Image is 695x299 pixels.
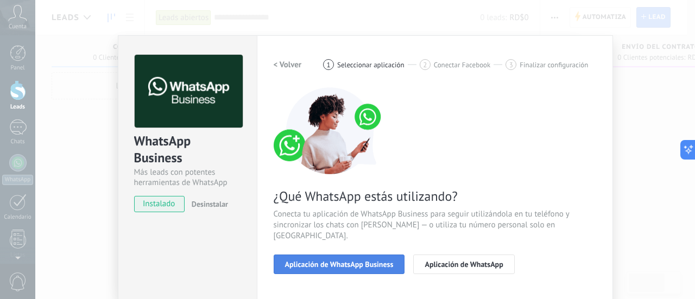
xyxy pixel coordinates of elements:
[135,55,243,128] img: logo_main.png
[135,196,184,212] span: instalado
[285,260,394,268] span: Aplicación de WhatsApp Business
[274,255,405,274] button: Aplicación de WhatsApp Business
[337,61,405,69] span: Seleccionar aplicación
[423,60,427,69] span: 2
[425,260,503,268] span: Aplicación de WhatsApp
[274,55,302,74] button: < Volver
[187,196,228,212] button: Desinstalar
[192,199,228,209] span: Desinstalar
[327,60,331,69] span: 1
[413,255,514,274] button: Aplicación de WhatsApp
[134,167,241,188] div: Más leads con potentes herramientas de WhatsApp
[274,188,596,205] span: ¿Qué WhatsApp estás utilizando?
[509,60,513,69] span: 3
[520,61,588,69] span: Finalizar configuración
[134,132,241,167] div: WhatsApp Business
[434,61,491,69] span: Conectar Facebook
[274,209,596,241] span: Conecta tu aplicación de WhatsApp Business para seguir utilizándola en tu teléfono y sincronizar ...
[274,60,302,70] h2: < Volver
[274,87,388,174] img: connect number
